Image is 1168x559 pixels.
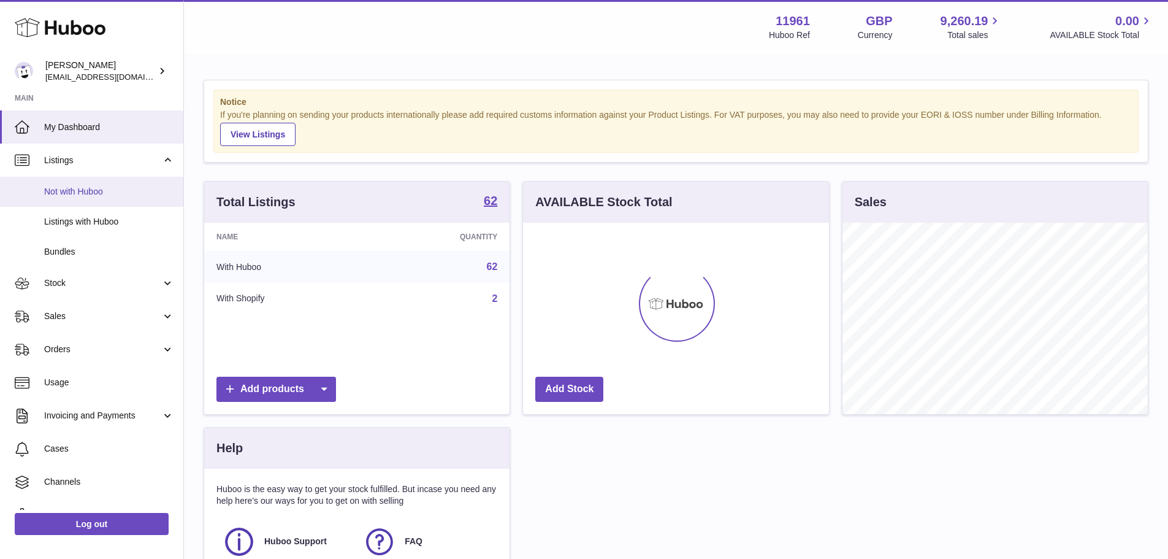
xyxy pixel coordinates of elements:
[44,246,174,258] span: Bundles
[216,484,497,507] p: Huboo is the easy way to get your stock fulfilled. But incase you need any help here's our ways f...
[855,194,887,210] h3: Sales
[941,13,1002,41] a: 9,260.19 Total sales
[220,109,1132,146] div: If you're planning on sending your products internationally please add required customs informati...
[44,509,174,521] span: Settings
[220,123,296,146] a: View Listings
[216,194,296,210] h3: Total Listings
[45,72,180,82] span: [EMAIL_ADDRESS][DOMAIN_NAME]
[866,13,892,29] strong: GBP
[405,536,422,547] span: FAQ
[44,277,161,289] span: Stock
[204,251,369,283] td: With Huboo
[1115,13,1139,29] span: 0.00
[947,29,1002,41] span: Total sales
[204,223,369,251] th: Name
[363,525,491,558] a: FAQ
[223,525,351,558] a: Huboo Support
[44,186,174,198] span: Not with Huboo
[45,60,156,83] div: [PERSON_NAME]
[44,310,161,322] span: Sales
[216,440,243,457] h3: Help
[44,377,174,388] span: Usage
[484,195,497,209] a: 62
[44,155,161,166] span: Listings
[492,293,497,304] a: 2
[216,377,336,402] a: Add products
[1050,29,1153,41] span: AVAILABLE Stock Total
[44,443,174,455] span: Cases
[769,29,810,41] div: Huboo Ref
[44,344,161,355] span: Orders
[264,536,327,547] span: Huboo Support
[776,13,810,29] strong: 11961
[44,476,174,488] span: Channels
[484,195,497,207] strong: 62
[369,223,510,251] th: Quantity
[44,216,174,228] span: Listings with Huboo
[15,62,33,80] img: internalAdmin-11961@internal.huboo.com
[858,29,893,41] div: Currency
[487,261,498,272] a: 62
[44,121,174,133] span: My Dashboard
[941,13,988,29] span: 9,260.19
[44,410,161,422] span: Invoicing and Payments
[204,283,369,315] td: With Shopify
[535,194,672,210] h3: AVAILABLE Stock Total
[15,513,169,535] a: Log out
[535,377,603,402] a: Add Stock
[1050,13,1153,41] a: 0.00 AVAILABLE Stock Total
[220,96,1132,108] strong: Notice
